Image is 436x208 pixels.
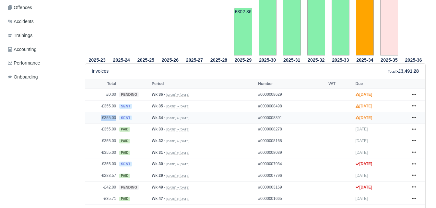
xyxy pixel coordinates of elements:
td: #0000003169 [256,181,327,193]
td: #0000007934 [256,158,327,170]
td: -£42.00 [85,181,118,193]
span: paid [119,127,130,132]
span: [DATE] [356,173,368,178]
th: Number [256,79,327,89]
strong: Wk 34 - [152,116,165,120]
span: sent [119,162,132,166]
strong: Wk 47 - [152,196,165,201]
iframe: Chat Widget [404,177,436,208]
span: sent [119,104,132,109]
td: #0000008498 [256,100,327,112]
strong: Wk 30 - [152,162,165,166]
a: Trainings [5,29,77,42]
span: [DATE] [356,127,368,131]
th: Period [150,79,256,89]
small: [DATE] » [DATE] [166,93,189,97]
strong: [DATE] [356,116,372,120]
small: [DATE] » [DATE] [166,162,189,166]
th: 2025-31 [280,56,304,64]
th: 2025-27 [182,56,206,64]
span: Accidents [8,18,34,25]
td: #0000007796 [256,170,327,182]
strong: Wk 32 - [152,139,165,143]
small: [DATE] » [DATE] [166,128,189,131]
div: : [388,67,419,75]
strong: Wk 29 - [152,173,165,178]
strong: Wk 35 - [152,104,165,108]
td: -£35.71 [85,193,118,205]
strong: [DATE] [356,162,372,166]
td: #0000008168 [256,135,327,147]
th: VAT [327,79,354,89]
th: 2025-26 [158,56,182,64]
td: -£355.00 [85,147,118,158]
span: Performance [8,59,40,67]
strong: [DATE] [356,185,372,190]
span: Offences [8,4,32,11]
td: £0.00 [85,89,118,101]
span: pending [119,92,139,97]
small: [DATE] » [DATE] [166,186,189,190]
th: 2025-30 [255,56,280,64]
td: #0000008629 [256,89,327,101]
td: -£355.00 [85,158,118,170]
strong: Wk 31 - [152,150,165,155]
small: [DATE] » [DATE] [166,116,189,120]
td: £302.36 [234,8,252,55]
small: [DATE] » [DATE] [166,174,189,178]
strong: [DATE] [356,92,372,97]
th: 2025-29 [231,56,255,64]
td: -£355.00 [85,100,118,112]
th: 2025-35 [377,56,401,64]
small: [DATE] » [DATE] [166,139,189,143]
span: paid [119,139,130,143]
a: Offences [5,1,77,14]
a: Onboarding [5,71,77,83]
span: paid [119,174,130,178]
a: Performance [5,57,77,69]
th: 2025-23 [85,56,109,64]
th: 2025-33 [328,56,353,64]
a: Accidents [5,15,77,28]
span: paid [119,151,130,155]
h6: Invoices [92,68,109,74]
span: Trainings [8,32,32,39]
span: paid [119,197,130,201]
th: 2025-32 [304,56,328,64]
td: #0000001665 [256,193,327,205]
th: Total [85,79,118,89]
small: [DATE] » [DATE] [166,104,189,108]
small: [DATE] » [DATE] [166,151,189,155]
th: 2025-25 [134,56,158,64]
a: Accounting [5,43,77,56]
span: [DATE] [356,139,368,143]
span: Accounting [8,46,37,53]
strong: -£3,491.28 [397,68,419,74]
td: #0000008039 [256,147,327,158]
td: #0000008391 [256,112,327,124]
span: [DATE] [356,196,368,201]
th: 2025-36 [401,56,426,64]
th: 2025-28 [206,56,231,64]
strong: Wk 49 - [152,185,165,190]
th: 2025-24 [109,56,134,64]
small: Total [388,69,395,73]
td: -£283.57 [85,170,118,182]
span: [DATE] [356,150,368,155]
td: -£355.00 [85,135,118,147]
td: -£355.00 [85,112,118,124]
td: #0000008278 [256,124,327,135]
small: [DATE] » [DATE] [166,197,189,201]
strong: [DATE] [356,104,372,108]
th: Due [354,79,406,89]
span: pending [119,185,139,190]
td: -£355.00 [85,124,118,135]
span: sent [119,116,132,120]
strong: Wk 36 - [152,92,165,97]
span: Onboarding [8,73,38,81]
strong: Wk 33 - [152,127,165,131]
th: 2025-34 [353,56,377,64]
